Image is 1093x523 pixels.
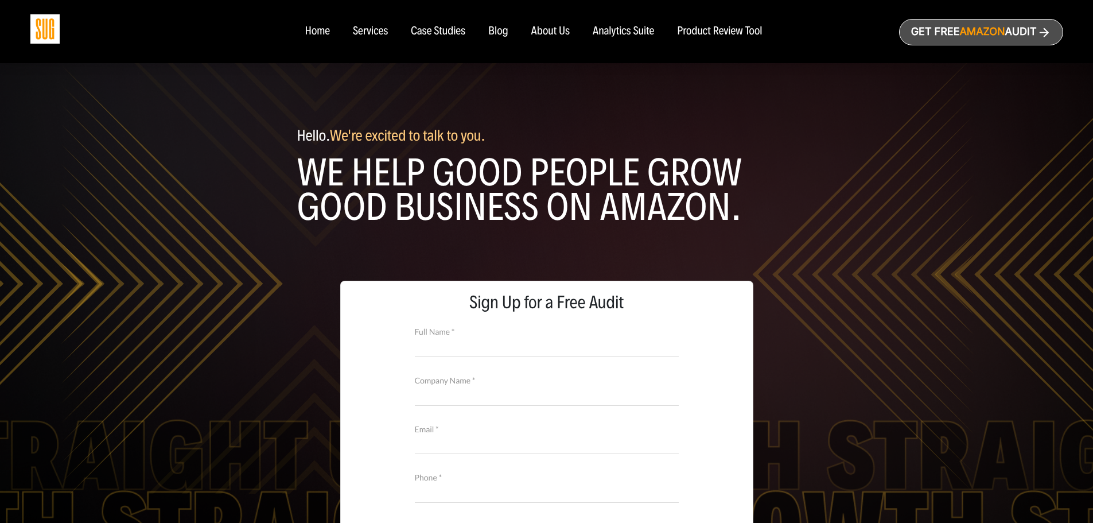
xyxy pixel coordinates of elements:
span: We're excited to talk to you. [330,126,485,145]
h1: WE help good people grow good business on amazon. [297,156,796,224]
span: Sign Up for a Free Audit [352,293,741,312]
input: Company Name * [415,385,679,405]
label: Phone * [415,471,679,484]
a: Services [353,25,388,38]
label: Company Name * [415,374,679,387]
input: Full Name * [415,336,679,357]
a: Blog [488,25,508,38]
label: Email * [415,423,679,436]
a: Analytics Suite [593,25,654,38]
span: Amazon [959,26,1005,38]
a: Get freeAmazonAudit [899,19,1063,45]
a: Product Review Tool [677,25,762,38]
a: Case Studies [411,25,465,38]
img: Sug [30,14,60,44]
input: Contact Number * [415,483,679,503]
label: Full Name * [415,326,679,338]
input: Email * [415,434,679,454]
a: About Us [531,25,570,38]
a: Home [305,25,329,38]
p: Hello. [297,127,796,144]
